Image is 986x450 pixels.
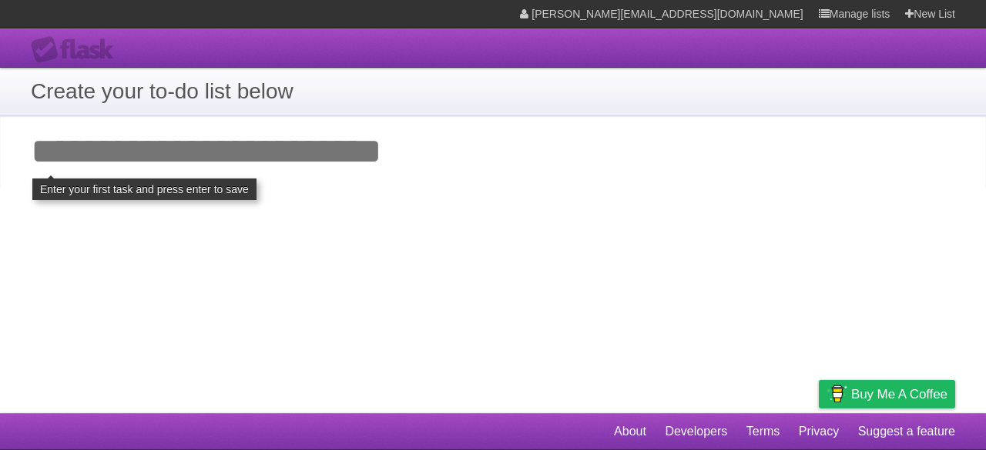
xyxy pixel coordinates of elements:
[746,417,780,446] a: Terms
[31,36,123,64] div: Flask
[614,417,646,446] a: About
[851,381,947,408] span: Buy me a coffee
[827,381,847,407] img: Buy me a coffee
[819,380,955,408] a: Buy me a coffee
[858,417,955,446] a: Suggest a feature
[665,417,727,446] a: Developers
[799,417,839,446] a: Privacy
[31,75,955,108] h1: Create your to-do list below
